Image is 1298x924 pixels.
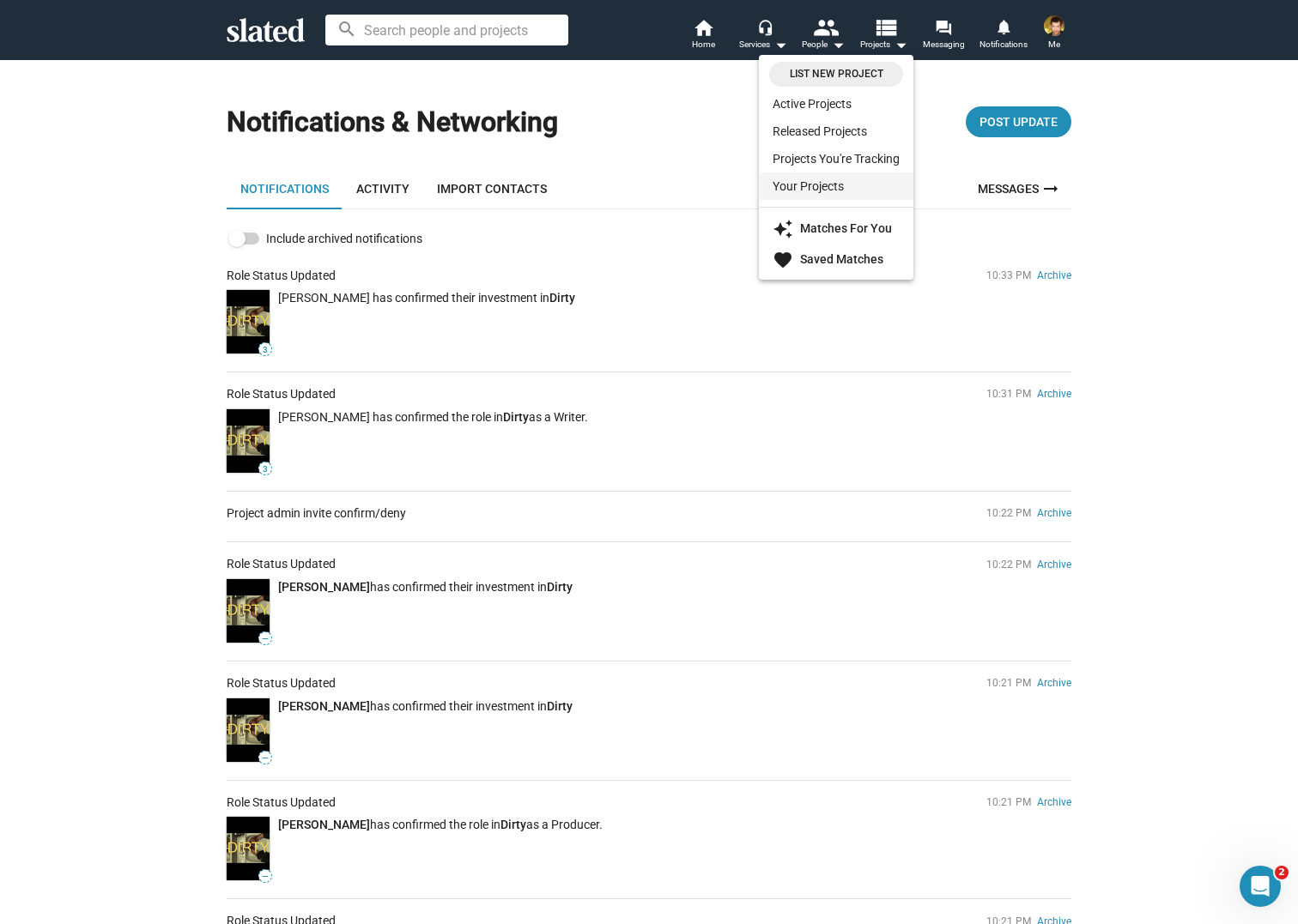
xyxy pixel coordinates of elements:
span: List New Project [779,65,893,83]
strong: Matches For You [800,221,892,235]
a: Projects You're Tracking [759,145,913,172]
mat-icon: auto_awesome [773,219,793,239]
a: Active Projects [759,90,913,118]
a: Your Projects [759,172,913,200]
a: Released Projects [759,118,913,145]
a: List New Project [769,62,903,87]
strong: Saved Matches [800,252,883,266]
mat-icon: favorite [773,250,793,270]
